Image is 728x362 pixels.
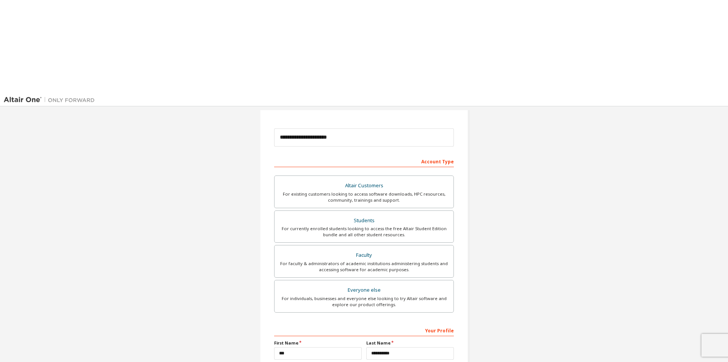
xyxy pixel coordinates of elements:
[4,96,99,104] img: Altair One
[366,340,454,346] label: Last Name
[279,285,449,296] div: Everyone else
[279,250,449,261] div: Faculty
[274,324,454,336] div: Your Profile
[274,340,362,346] label: First Name
[279,296,449,308] div: For individuals, businesses and everyone else looking to try Altair software and explore our prod...
[279,215,449,226] div: Students
[279,226,449,238] div: For currently enrolled students looking to access the free Altair Student Edition bundle and all ...
[274,155,454,167] div: Account Type
[279,180,449,191] div: Altair Customers
[279,191,449,203] div: For existing customers looking to access software downloads, HPC resources, community, trainings ...
[279,261,449,273] div: For faculty & administrators of academic institutions administering students and accessing softwa...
